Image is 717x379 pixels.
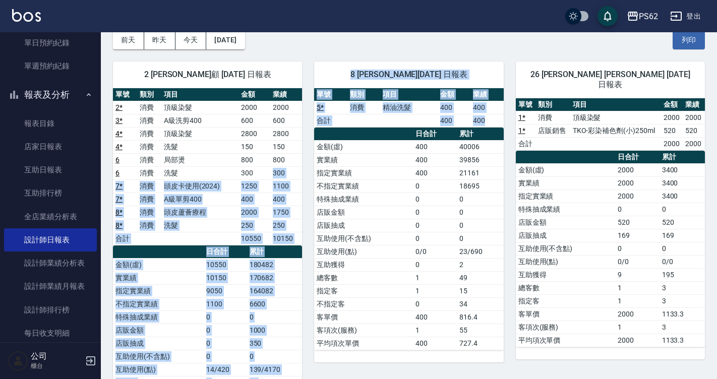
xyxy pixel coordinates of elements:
a: 6 [115,169,119,177]
th: 項目 [570,98,661,111]
h5: 公司 [31,351,82,361]
a: 報表目錄 [4,112,97,135]
td: 洗髮 [161,166,239,179]
td: 15 [457,284,504,297]
img: Logo [12,9,41,22]
td: 不指定實業績 [314,179,413,193]
td: 300 [270,166,302,179]
td: 0 [660,242,705,255]
th: 業績 [270,88,302,101]
td: 0 [457,232,504,245]
table: a dense table [314,128,503,350]
td: 金額(虛) [113,258,204,271]
table: a dense table [113,88,302,245]
td: 互助使用(點) [113,363,204,376]
td: 指定實業績 [113,284,204,297]
td: 400 [413,153,456,166]
td: 消費 [137,166,161,179]
a: 全店業績分析表 [4,205,97,228]
td: 2000 [615,190,659,203]
td: 0 [204,324,247,337]
td: 6600 [247,297,303,310]
button: 列印 [673,31,705,49]
td: 10150 [204,271,247,284]
td: 頂級染髮 [161,101,239,114]
th: 業績 [470,88,503,101]
td: 2000 [238,206,270,219]
table: a dense table [516,151,705,347]
span: 26 [PERSON_NAME] [PERSON_NAME] [DATE] 日報表 [528,70,693,90]
td: 頂級染髮 [161,127,239,140]
td: 2 [457,258,504,271]
button: 登出 [666,7,705,26]
td: 消費 [137,114,161,127]
td: 實業績 [516,176,616,190]
td: 39856 [457,153,504,166]
td: 169 [660,229,705,242]
td: 頭皮蘆薈療程 [161,206,239,219]
td: 1000 [247,324,303,337]
td: 3400 [660,176,705,190]
td: 600 [270,114,302,127]
td: 1 [615,321,659,334]
td: 1100 [270,179,302,193]
td: 0 [204,350,247,363]
td: 520 [683,124,705,137]
td: 局部燙 [161,153,239,166]
td: 合計 [516,137,535,150]
td: 特殊抽成業績 [113,310,204,324]
td: 300 [238,166,270,179]
td: 互助獲得 [314,258,413,271]
td: 520 [660,216,705,229]
td: 指定客 [314,284,413,297]
td: 0 [413,258,456,271]
td: 互助使用(不含點) [314,232,413,245]
td: 實業績 [113,271,204,284]
td: 0 [457,193,504,206]
td: TKO-彩染補色劑(小)250ml [570,124,661,137]
td: 18695 [457,179,504,193]
td: 互助使用(不含點) [516,242,616,255]
td: 店販金額 [516,216,616,229]
td: 816.4 [457,310,504,324]
td: 49 [457,271,504,284]
td: 400 [238,193,270,206]
td: 店販抽成 [113,337,204,350]
td: 客單價 [314,310,413,324]
td: 1133.3 [660,307,705,321]
td: 400 [470,114,503,127]
th: 日合計 [413,128,456,141]
td: 14/420 [204,363,247,376]
td: 0/0 [615,255,659,268]
td: 互助使用(不含點) [113,350,204,363]
th: 業績 [683,98,705,111]
td: 消費 [137,179,161,193]
table: a dense table [314,88,503,128]
button: 前天 [113,31,144,49]
button: PS62 [623,6,662,27]
td: 2000 [270,101,302,114]
div: PS62 [639,10,658,23]
td: 180482 [247,258,303,271]
td: 400 [413,337,456,350]
th: 金額 [438,88,470,101]
td: 400 [270,193,302,206]
td: 消費 [137,206,161,219]
td: 1 [615,294,659,307]
th: 累計 [660,151,705,164]
td: 消費 [347,101,380,114]
td: 195 [660,268,705,281]
td: 23/690 [457,245,504,258]
td: 合計 [113,232,137,245]
td: 250 [270,219,302,232]
th: 累計 [457,128,504,141]
a: 店家日報表 [4,135,97,158]
td: 0 [413,219,456,232]
th: 類別 [535,98,570,111]
a: 設計師日報表 [4,228,97,251]
td: 170682 [247,271,303,284]
td: 34 [457,297,504,310]
th: 類別 [137,88,161,101]
td: 合計 [314,114,347,127]
td: 400 [438,101,470,114]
